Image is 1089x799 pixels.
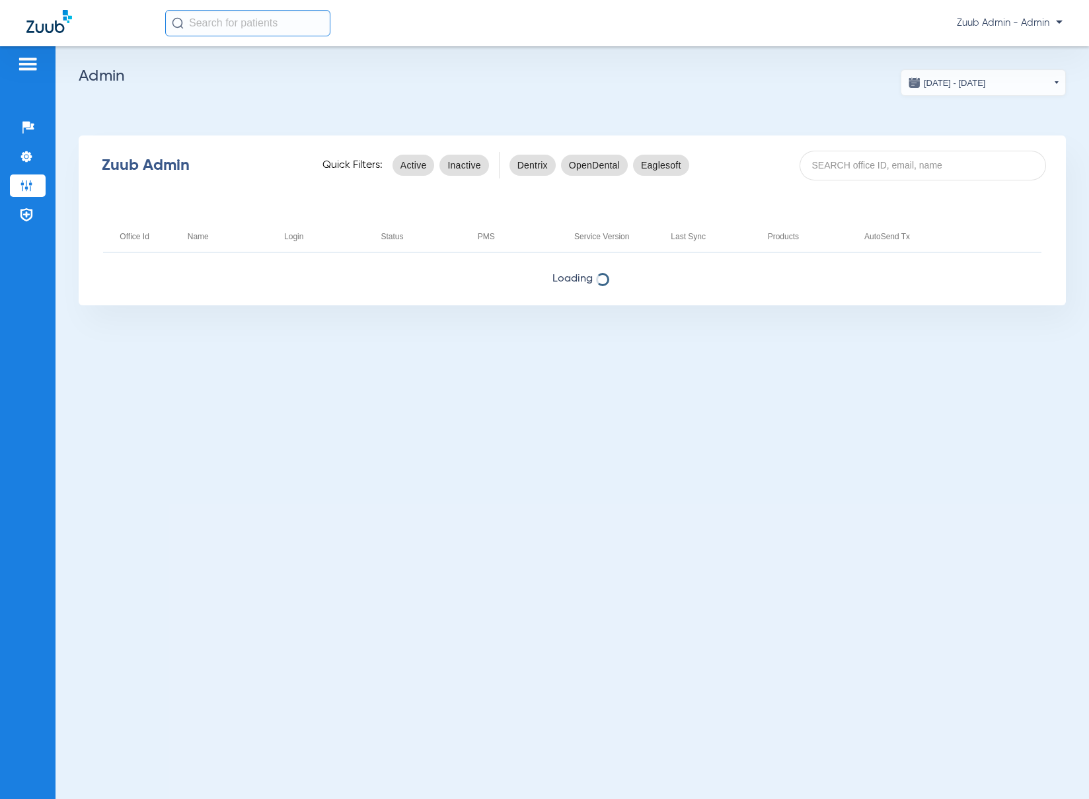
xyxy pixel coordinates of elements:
[17,56,38,72] img: hamburger-icon
[102,159,299,172] div: Zuub Admin
[768,229,799,244] div: Products
[768,229,848,244] div: Products
[188,229,209,244] div: Name
[569,159,620,172] span: OpenDental
[284,229,303,244] div: Login
[120,229,170,244] div: Office Id
[517,159,548,172] span: Dentrix
[864,229,944,244] div: AutoSend Tx
[322,159,383,172] span: Quick Filters:
[120,229,149,244] div: Office Id
[957,17,1063,30] span: Zuub Admin - Admin
[671,229,706,244] div: Last Sync
[188,229,268,244] div: Name
[574,229,654,244] div: Service Version
[381,229,461,244] div: Status
[165,10,330,36] input: Search for patients
[574,229,629,244] div: Service Version
[641,159,681,172] span: Eaglesoft
[26,10,72,33] img: Zuub Logo
[864,229,910,244] div: AutoSend Tx
[908,76,921,89] img: date.svg
[400,159,427,172] span: Active
[172,17,184,29] img: Search Icon
[79,69,1066,83] h2: Admin
[284,229,364,244] div: Login
[79,272,1066,285] span: Loading
[381,229,403,244] div: Status
[478,229,495,244] div: PMS
[901,69,1066,96] button: [DATE] - [DATE]
[393,152,489,178] mat-chip-listbox: status-filters
[447,159,480,172] span: Inactive
[509,152,689,178] mat-chip-listbox: pms-filters
[671,229,751,244] div: Last Sync
[478,229,558,244] div: PMS
[800,151,1047,180] input: SEARCH office ID, email, name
